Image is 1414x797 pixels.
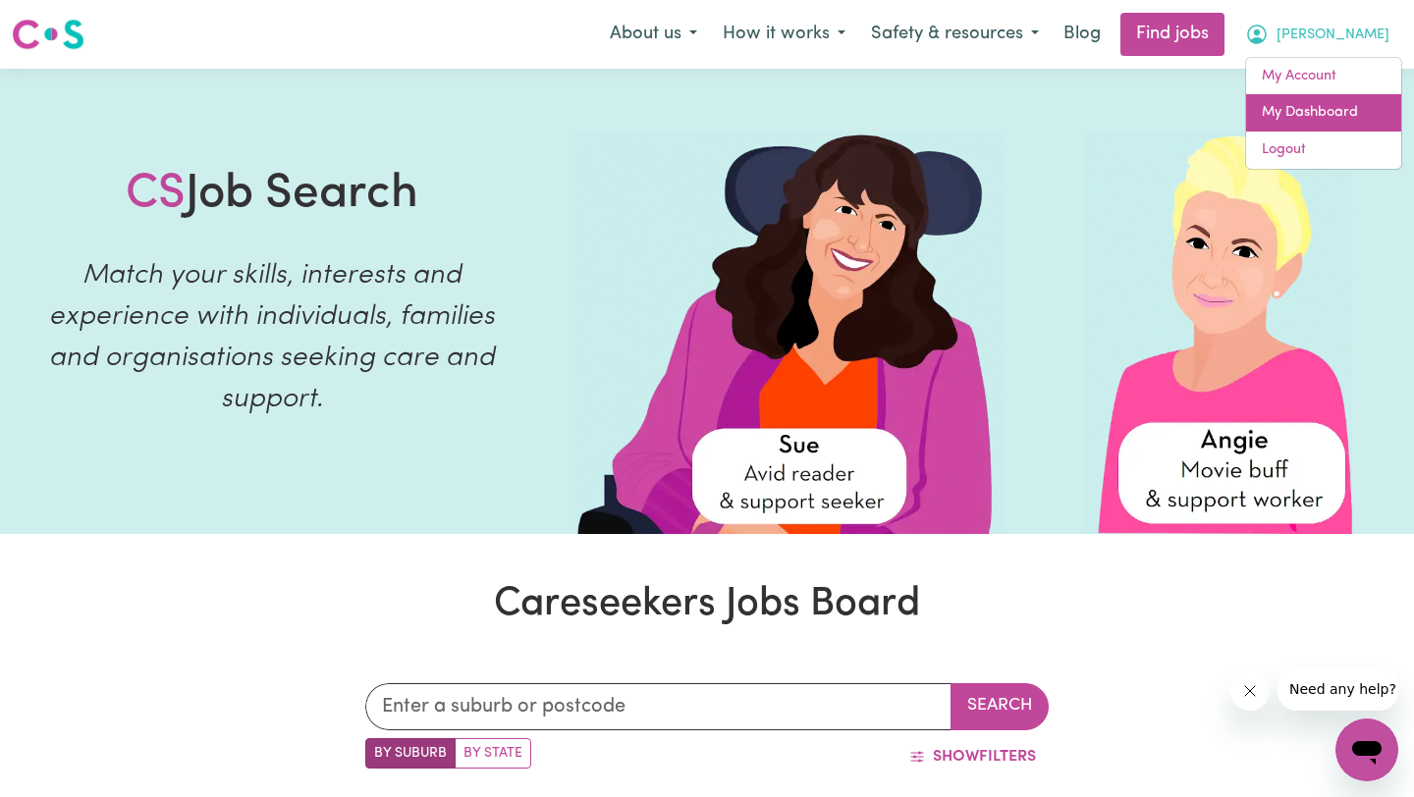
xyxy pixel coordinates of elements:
a: Logout [1246,132,1401,169]
label: Search by state [455,738,531,769]
button: My Account [1232,14,1402,55]
label: Search by suburb/post code [365,738,456,769]
button: How it works [710,14,858,55]
button: Search [951,683,1049,730]
button: About us [597,14,710,55]
button: Safety & resources [858,14,1052,55]
a: Careseekers logo [12,12,84,57]
a: Blog [1052,13,1113,56]
span: CS [126,171,186,218]
a: My Dashboard [1246,94,1401,132]
h1: Job Search [126,167,418,224]
span: Show [933,749,979,765]
span: [PERSON_NAME] [1277,25,1389,46]
p: Match your skills, interests and experience with individuals, families and organisations seeking ... [24,255,520,420]
button: ShowFilters [897,738,1049,775]
div: My Account [1245,57,1402,170]
input: Enter a suburb or postcode [365,683,952,730]
iframe: Button to launch messaging window [1335,718,1398,781]
a: Find jobs [1120,13,1224,56]
img: Careseekers logo [12,17,84,52]
iframe: Close message [1230,671,1270,711]
iframe: Message from company [1278,667,1398,711]
a: My Account [1246,58,1401,95]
